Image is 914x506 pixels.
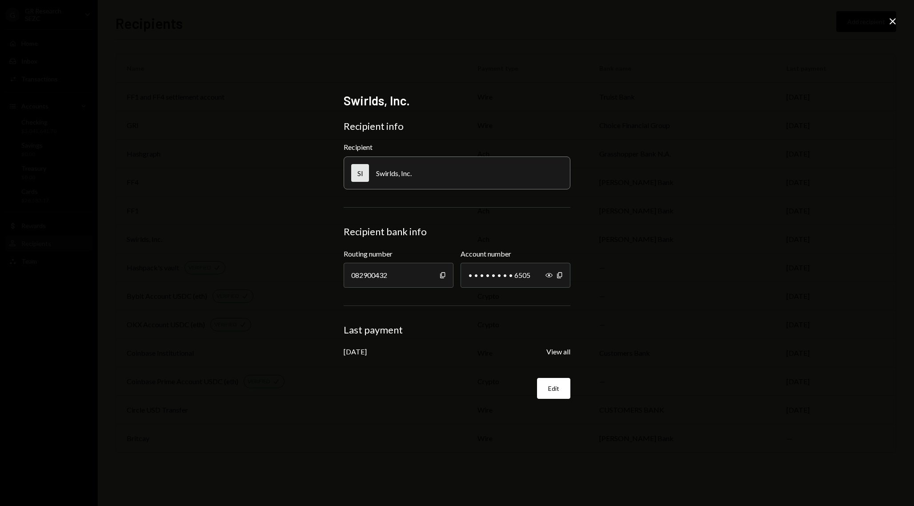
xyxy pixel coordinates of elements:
div: • • • • • • • • 6505 [461,263,570,288]
div: [DATE] [344,347,367,356]
label: Routing number [344,249,453,259]
div: 082900432 [344,263,453,288]
button: View all [546,347,570,357]
div: Last payment [344,324,570,336]
h2: Swirlds, Inc. [344,92,570,109]
div: Swirlds, Inc. [376,169,412,177]
label: Account number [461,249,570,259]
div: Recipient bank info [344,225,570,238]
div: Recipient info [344,120,570,133]
div: Recipient [344,143,570,151]
div: SI [351,164,369,182]
button: Edit [537,378,570,399]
